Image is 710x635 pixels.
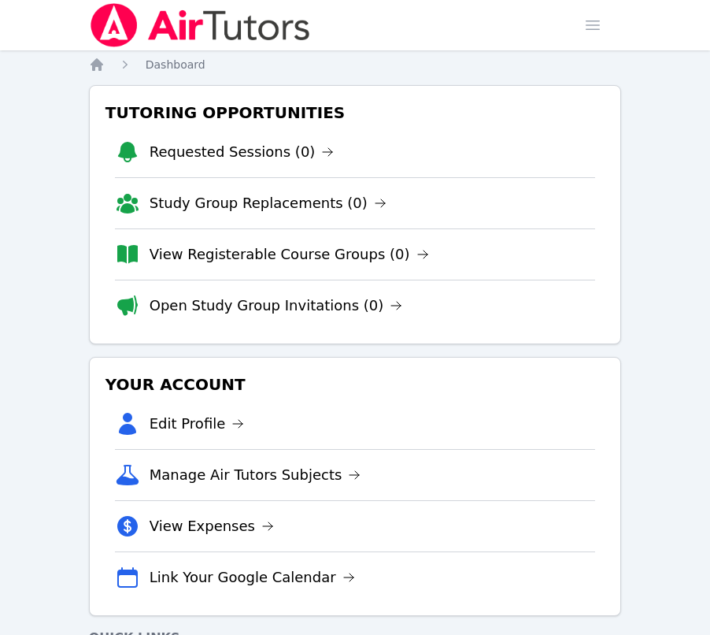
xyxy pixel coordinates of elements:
[150,413,245,435] a: Edit Profile
[150,515,274,537] a: View Expenses
[150,141,335,163] a: Requested Sessions (0)
[146,57,205,72] a: Dashboard
[150,243,429,266] a: View Registerable Course Groups (0)
[150,566,355,589] a: Link Your Google Calendar
[146,58,205,71] span: Dashboard
[150,295,403,317] a: Open Study Group Invitations (0)
[102,98,608,127] h3: Tutoring Opportunities
[89,3,312,47] img: Air Tutors
[150,464,361,486] a: Manage Air Tutors Subjects
[150,192,386,214] a: Study Group Replacements (0)
[89,57,622,72] nav: Breadcrumb
[102,370,608,399] h3: Your Account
